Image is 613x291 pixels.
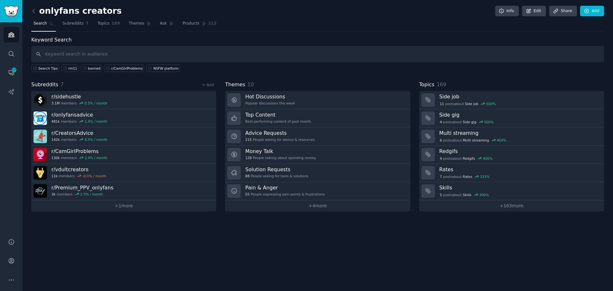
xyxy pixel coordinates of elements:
a: r/CamGirlProblems [104,65,144,72]
a: Products112 [180,19,219,32]
span: 11 [440,102,444,106]
a: +4more [225,200,410,211]
span: 17 [11,68,17,72]
a: Edit [522,6,546,17]
div: 333 % [480,174,490,179]
label: Keyword Search [31,37,72,43]
a: Rates7postsaboutRates333% [419,164,604,182]
img: GummySearch logo [4,6,19,17]
div: banned [88,66,101,71]
span: 112 [208,21,217,27]
h3: Money Talk [245,148,316,155]
a: r/Premium_PPV_onlyfans3kmembers2.5% / month [31,182,216,200]
a: r/CamGirlProblems130kmembers2.4% / month [31,146,216,164]
div: People asking for advice & resources [245,137,314,142]
span: Subreddits [63,21,84,27]
a: Hot DiscussionsPopular discussions this week [225,91,410,109]
div: members [51,137,107,142]
a: r/sidehustle3.1Mmembers0.5% / month [31,91,216,109]
span: Side job [465,102,478,106]
div: r/CamGirlProblems [111,66,143,71]
a: Advice Requests215People asking for advice & resources [225,127,410,146]
div: -0.0 % / month [82,174,106,178]
div: post s about [439,137,507,143]
div: 2.4 % / month [85,156,107,160]
h3: Side job [439,93,600,100]
span: 88 [245,174,249,178]
span: Side gig [463,120,476,124]
div: 400 % [483,156,493,161]
div: Best-performing content of past month [245,119,311,124]
span: Products [183,21,200,27]
div: rm11 [68,66,77,71]
span: 7 [61,81,64,88]
span: 5 [440,193,442,197]
span: 169 [436,81,446,88]
h3: Advice Requests [245,130,314,136]
span: Topics [419,81,435,89]
div: members [51,101,107,105]
div: 0.5 % / month [85,101,107,105]
span: 130k [51,156,60,160]
img: Premium_PPV_onlyfans [34,184,47,198]
a: r/vdultcreators11kmembers-0.0% / month [31,164,216,182]
span: Themes [129,21,144,27]
a: Add [580,6,604,17]
div: NSFW platform [153,66,178,71]
h3: Multi streaming [439,130,600,136]
span: 55 [245,192,249,196]
span: Skills [463,193,472,197]
div: 2.5 % / month [80,192,103,196]
span: Multi streaming [463,138,489,142]
a: NSFW platform [146,65,180,72]
a: Multi streaming6postsaboutMulti streaming450% [419,127,604,146]
span: 142k [51,137,60,142]
a: banned [81,65,102,72]
div: 450 % [497,138,506,142]
a: Side job11postsaboutSide job500% [419,91,604,109]
div: 4.5 % / month [85,137,107,142]
div: 300 % [479,193,489,197]
h3: Pain & Anger [245,184,325,191]
div: members [51,156,107,160]
a: Side gig4postsaboutSide gig500% [419,109,604,127]
span: Redgifs [463,156,475,161]
a: Money Talk128People talking about spending money [225,146,410,164]
span: 4 [440,120,442,124]
a: +1more [31,200,216,211]
span: 3k [51,192,56,196]
button: Search Tips [31,65,59,72]
span: 3.1M [51,101,60,105]
h3: Hot Discussions [245,93,295,100]
h3: Solution Requests [245,166,308,173]
div: members [51,174,106,178]
a: Skills5postsaboutSkills300% [419,182,604,200]
span: 7 [86,21,89,27]
span: Subreddits [31,81,58,89]
span: Ask [160,21,167,27]
h3: Redgifs [439,148,600,155]
a: + Add [202,83,214,87]
a: rm11 [61,65,79,72]
span: 169 [112,21,120,27]
h3: r/ CamGirlProblems [51,148,107,155]
h3: r/ sidehustle [51,93,107,100]
div: 500 % [486,102,496,106]
a: Topics169 [95,19,122,32]
div: post s about [439,119,494,125]
div: members [51,119,107,124]
h3: Side gig [439,111,600,118]
div: post s about [439,192,489,198]
a: 17 [4,65,19,80]
a: Subreddits7 [60,19,91,32]
div: 1.4 % / month [85,119,107,124]
span: Search [34,21,47,27]
span: 128 [245,156,252,160]
a: r/onlyfansadvice481kmembers1.4% / month [31,109,216,127]
span: 10 [247,81,254,88]
a: Top ContentBest-performing content of past month [225,109,410,127]
h3: Skills [439,184,600,191]
img: CamGirlProblems [34,148,47,161]
h3: r/ onlyfansadvice [51,111,107,118]
span: 4 [440,156,442,161]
